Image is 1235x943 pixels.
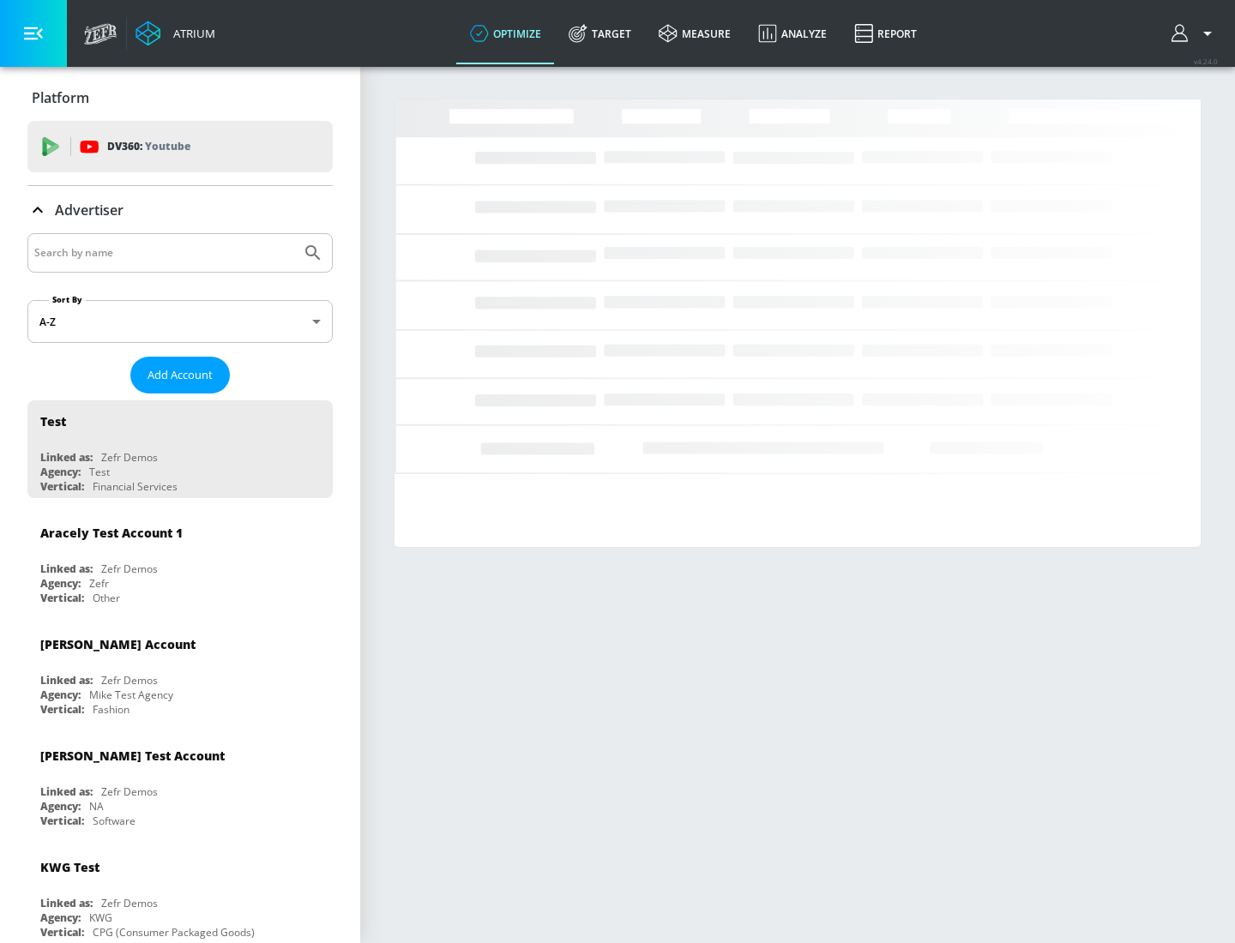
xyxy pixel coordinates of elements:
[93,925,255,940] div: CPG (Consumer Packaged Goods)
[89,910,112,925] div: KWG
[40,910,81,925] div: Agency:
[130,357,230,393] button: Add Account
[27,623,333,721] div: [PERSON_NAME] AccountLinked as:Zefr DemosAgency:Mike Test AgencyVertical:Fashion
[49,294,86,305] label: Sort By
[89,576,109,591] div: Zefr
[840,3,931,64] a: Report
[27,74,333,122] div: Platform
[456,3,555,64] a: optimize
[145,137,190,155] p: Youtube
[107,137,190,156] p: DV360:
[55,201,123,219] p: Advertiser
[555,3,645,64] a: Target
[89,799,104,814] div: NA
[40,525,183,541] div: Aracely Test Account 1
[27,186,333,234] div: Advertiser
[40,702,84,717] div: Vertical:
[40,479,84,494] div: Vertical:
[40,688,81,702] div: Agency:
[93,591,120,605] div: Other
[27,512,333,610] div: Aracely Test Account 1Linked as:Zefr DemosAgency:ZefrVertical:Other
[40,413,66,429] div: Test
[40,814,84,828] div: Vertical:
[40,799,81,814] div: Agency:
[27,400,333,498] div: TestLinked as:Zefr DemosAgency:TestVertical:Financial Services
[744,3,840,64] a: Analyze
[40,562,93,576] div: Linked as:
[40,450,93,465] div: Linked as:
[40,576,81,591] div: Agency:
[101,450,158,465] div: Zefr Demos
[40,465,81,479] div: Agency:
[101,562,158,576] div: Zefr Demos
[136,21,215,46] a: Atrium
[1194,57,1218,66] span: v 4.24.0
[40,859,99,875] div: KWG Test
[89,465,110,479] div: Test
[166,26,215,41] div: Atrium
[93,814,136,828] div: Software
[101,784,158,799] div: Zefr Demos
[645,3,744,64] a: measure
[101,896,158,910] div: Zefr Demos
[40,784,93,799] div: Linked as:
[40,636,196,652] div: [PERSON_NAME] Account
[40,748,225,764] div: [PERSON_NAME] Test Account
[89,688,173,702] div: Mike Test Agency
[27,735,333,832] div: [PERSON_NAME] Test AccountLinked as:Zefr DemosAgency:NAVertical:Software
[40,591,84,605] div: Vertical:
[40,673,93,688] div: Linked as:
[40,896,93,910] div: Linked as:
[148,365,213,385] span: Add Account
[34,242,294,264] input: Search by name
[93,702,130,717] div: Fashion
[27,121,333,172] div: DV360: Youtube
[32,88,89,107] p: Platform
[27,300,333,343] div: A-Z
[93,479,178,494] div: Financial Services
[40,925,84,940] div: Vertical:
[101,673,158,688] div: Zefr Demos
